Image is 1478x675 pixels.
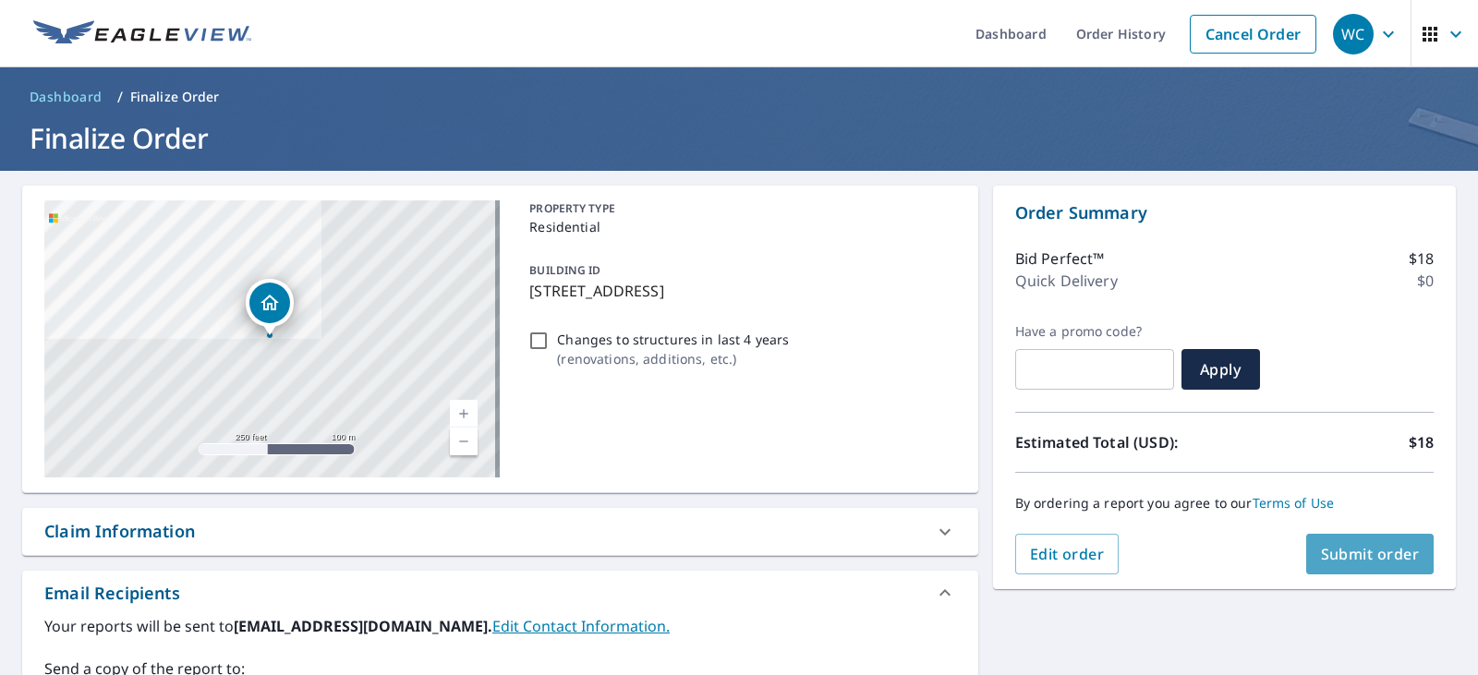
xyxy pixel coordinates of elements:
p: [STREET_ADDRESS] [529,280,948,302]
label: Have a promo code? [1015,323,1174,340]
a: Current Level 17, Zoom In [450,400,478,428]
p: Quick Delivery [1015,270,1118,292]
h1: Finalize Order [22,119,1456,157]
p: Estimated Total (USD): [1015,431,1225,453]
p: ( renovations, additions, etc. ) [557,349,789,368]
b: [EMAIL_ADDRESS][DOMAIN_NAME]. [234,616,492,636]
button: Submit order [1306,534,1435,574]
nav: breadcrumb [22,82,1456,112]
a: Cancel Order [1190,15,1316,54]
img: EV Logo [33,20,251,48]
button: Apply [1181,349,1260,390]
button: Edit order [1015,534,1120,574]
label: Your reports will be sent to [44,615,956,637]
span: Edit order [1030,544,1105,564]
div: Email Recipients [22,571,978,615]
a: Dashboard [22,82,110,112]
p: Order Summary [1015,200,1434,225]
div: Claim Information [22,508,978,555]
p: BUILDING ID [529,262,600,278]
p: By ordering a report you agree to our [1015,495,1434,512]
p: $18 [1409,431,1434,453]
p: PROPERTY TYPE [529,200,948,217]
p: $0 [1417,270,1434,292]
p: Bid Perfect™ [1015,247,1105,270]
p: Finalize Order [130,88,220,106]
a: EditContactInfo [492,616,670,636]
span: Apply [1196,359,1245,380]
a: Current Level 17, Zoom Out [450,428,478,455]
p: Changes to structures in last 4 years [557,330,789,349]
li: / [117,86,123,108]
span: Dashboard [30,88,103,106]
div: Email Recipients [44,581,180,606]
p: $18 [1409,247,1434,270]
a: Terms of Use [1253,494,1335,512]
div: WC [1333,14,1374,54]
div: Dropped pin, building 1, Residential property, 6106 Marbella Blvd Apollo Beach, FL 33572 [246,279,294,336]
p: Residential [529,217,948,236]
span: Submit order [1321,544,1420,564]
div: Claim Information [44,519,195,544]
